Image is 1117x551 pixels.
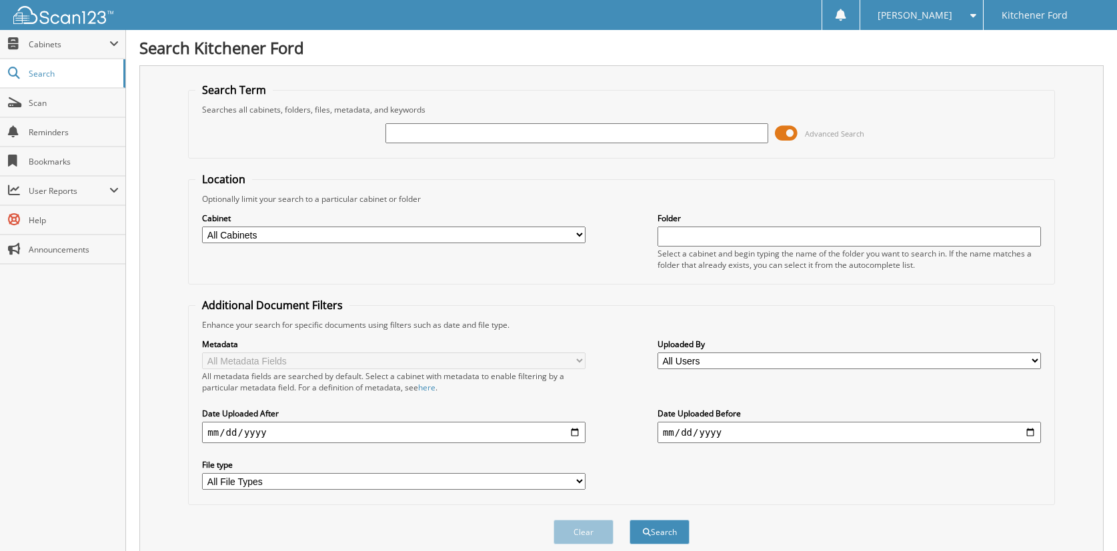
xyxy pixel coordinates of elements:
[195,104,1047,115] div: Searches all cabinets, folders, files, metadata, and keywords
[202,213,586,224] label: Cabinet
[202,338,586,350] label: Metadata
[658,408,1041,419] label: Date Uploaded Before
[195,172,252,187] legend: Location
[195,298,349,312] legend: Additional Document Filters
[195,193,1047,205] div: Optionally limit your search to a particular cabinet or folder
[658,248,1041,271] div: Select a cabinet and begin typing the name of the folder you want to search in. If the name match...
[202,408,586,419] label: Date Uploaded After
[195,319,1047,330] div: Enhance your search for specific documents using filters such as date and file type.
[13,6,113,24] img: scan123-logo-white.svg
[29,156,119,167] span: Bookmarks
[29,127,119,138] span: Reminders
[29,68,117,79] span: Search
[658,213,1041,224] label: Folder
[658,422,1041,443] input: end
[202,459,586,470] label: File type
[658,338,1041,350] label: Uploaded By
[29,185,109,197] span: User Reports
[195,83,273,97] legend: Search Term
[29,215,119,226] span: Help
[202,422,586,443] input: start
[139,37,1104,59] h1: Search Kitchener Ford
[630,520,690,544] button: Search
[29,97,119,109] span: Scan
[553,520,614,544] button: Clear
[878,11,952,19] span: [PERSON_NAME]
[29,39,109,50] span: Cabinets
[805,129,864,139] span: Advanced Search
[1002,11,1068,19] span: Kitchener Ford
[202,370,586,393] div: All metadata fields are searched by default. Select a cabinet with metadata to enable filtering b...
[418,382,435,393] a: here
[29,244,119,255] span: Announcements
